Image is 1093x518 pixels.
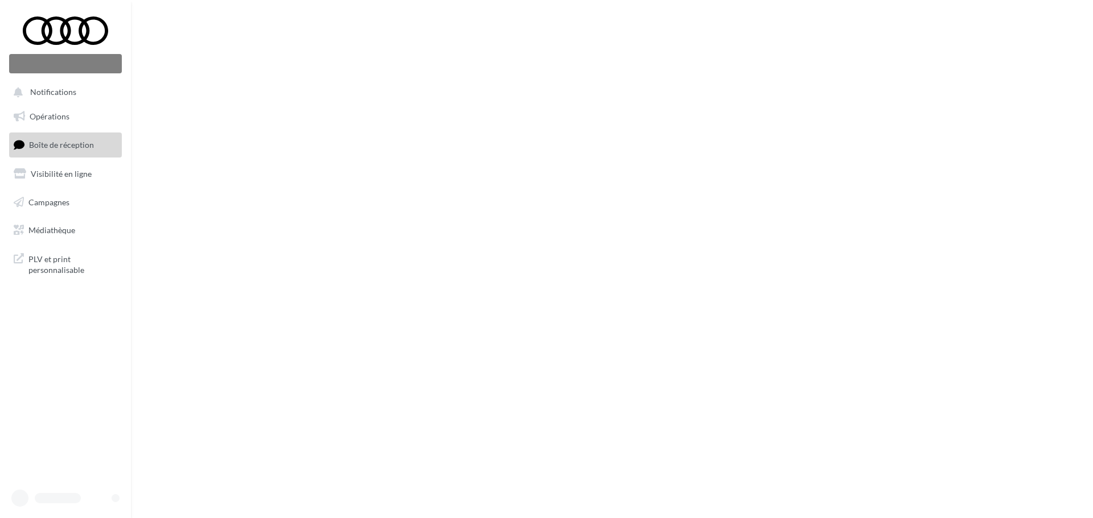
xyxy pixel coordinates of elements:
a: Visibilité en ligne [7,162,124,186]
span: Visibilité en ligne [31,169,92,179]
span: Médiathèque [28,225,75,235]
a: Opérations [7,105,124,129]
span: Campagnes [28,197,69,206]
span: Notifications [30,88,76,97]
a: Boîte de réception [7,132,124,157]
a: Campagnes [7,190,124,214]
span: PLV et print personnalisable [28,251,117,276]
span: Opérations [30,111,69,121]
div: Nouvelle campagne [9,54,122,73]
span: Boîte de réception [29,140,94,150]
a: PLV et print personnalisable [7,247,124,280]
a: Médiathèque [7,218,124,242]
